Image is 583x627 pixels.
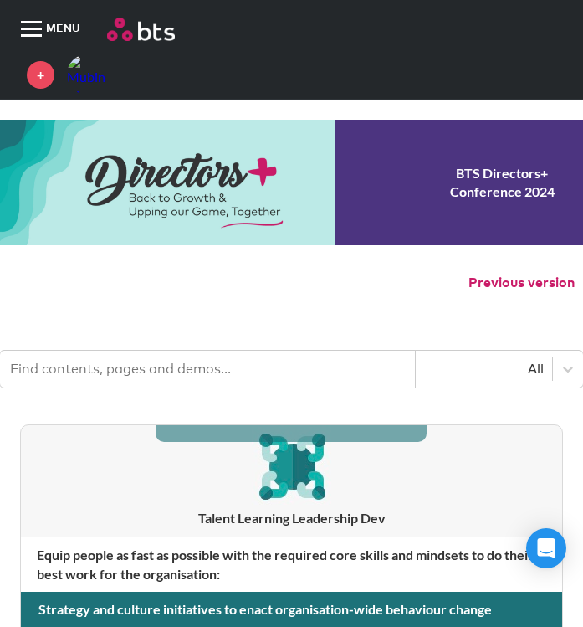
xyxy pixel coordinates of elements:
div: Open Intercom Messenger [526,528,566,568]
img: [object Object] [252,425,331,505]
h4: Equip people as fast as possible with the required core skills and mindsets to do their best work... [21,537,562,592]
button: Previous version [468,274,575,292]
a: Go home [107,18,575,41]
span: MENU [46,4,87,54]
div: All [424,359,544,378]
a: Profile [67,54,107,95]
h3: Talent Learning Leadership Dev [21,509,562,527]
img: Mubin Al Rashid [67,54,107,95]
button: MENU [8,4,107,54]
a: + [27,61,54,89]
img: BTS Logo [107,18,175,41]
